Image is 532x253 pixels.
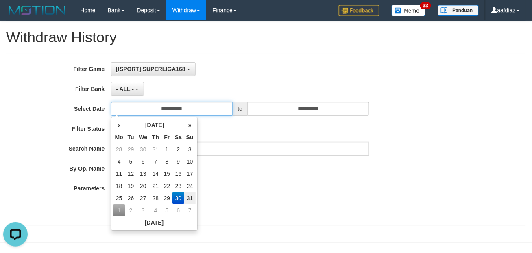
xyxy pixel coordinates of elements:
[161,204,172,216] td: 5
[172,168,184,180] td: 16
[161,180,172,192] td: 22
[161,131,172,143] th: Fr
[184,192,196,204] td: 31
[172,131,184,143] th: Sa
[125,143,137,156] td: 29
[420,2,431,9] span: 33
[339,5,379,16] img: Feedback.jpg
[184,156,196,168] td: 10
[113,168,125,180] td: 11
[125,131,137,143] th: Tu
[172,156,184,168] td: 9
[113,119,125,131] th: «
[125,192,137,204] td: 26
[150,156,161,168] td: 7
[137,180,150,192] td: 20
[184,143,196,156] td: 3
[137,143,150,156] td: 30
[137,168,150,180] td: 13
[150,131,161,143] th: Th
[161,192,172,204] td: 29
[113,156,125,168] td: 4
[3,3,28,28] button: Open LiveChat chat widget
[172,143,184,156] td: 2
[111,82,144,96] button: - ALL -
[184,131,196,143] th: Su
[111,62,196,76] button: [ISPORT] SUPERLIGA168
[150,143,161,156] td: 31
[137,192,150,204] td: 27
[113,131,125,143] th: Mo
[161,168,172,180] td: 15
[6,29,526,45] h1: Withdraw History
[125,156,137,168] td: 5
[184,168,196,180] td: 17
[113,143,125,156] td: 28
[125,168,137,180] td: 12
[113,192,125,204] td: 25
[125,180,137,192] td: 19
[392,5,426,16] img: Button%20Memo.svg
[113,180,125,192] td: 18
[116,86,134,92] span: - ALL -
[137,131,150,143] th: We
[161,143,172,156] td: 1
[233,102,248,116] span: to
[184,204,196,216] td: 7
[6,4,68,16] img: MOTION_logo.png
[184,119,196,131] th: »
[161,156,172,168] td: 8
[184,180,196,192] td: 24
[125,119,184,131] th: [DATE]
[438,5,479,16] img: panduan.png
[113,204,125,216] td: 1
[116,66,185,72] span: [ISPORT] SUPERLIGA168
[150,192,161,204] td: 28
[150,204,161,216] td: 4
[172,204,184,216] td: 6
[172,192,184,204] td: 30
[125,204,137,216] td: 2
[137,156,150,168] td: 6
[150,180,161,192] td: 21
[137,204,150,216] td: 3
[113,216,196,229] th: [DATE]
[172,180,184,192] td: 23
[150,168,161,180] td: 14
